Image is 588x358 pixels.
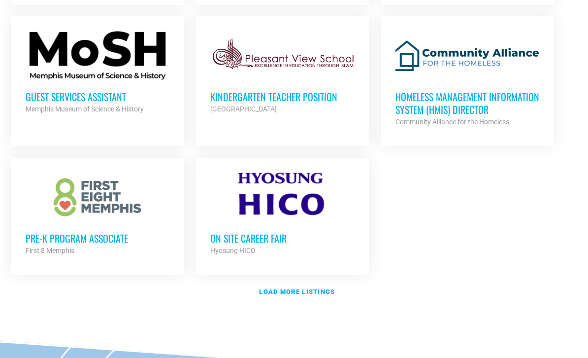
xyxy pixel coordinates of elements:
[210,105,277,113] strong: [GEOGRAPHIC_DATA]
[196,16,369,130] a: Kindergarten Teacher Position [GEOGRAPHIC_DATA]
[395,118,509,126] strong: Community Alliance for the Homeless
[210,232,354,245] h3: On Site Career Fair
[259,288,335,295] strong: Load more listings
[210,90,354,103] h3: Kindergarten Teacher Position
[26,232,169,245] h3: Pre-K Program Associate
[11,158,184,271] a: Pre-K Program Associate First 8 Memphis
[381,16,554,143] a: Homeless Management Information System (HMIS) Director Community Alliance for the Homeless
[11,16,184,130] a: Guest Services Assistant Memphis Museum of Science & History
[395,90,539,116] h3: Homeless Management Information System (HMIS) Director
[26,90,169,103] h3: Guest Services Assistant
[210,247,256,254] strong: Hyosung HICO
[26,105,144,113] strong: Memphis Museum of Science & History
[196,158,369,271] a: On Site Career Fair Hyosung HICO
[5,281,583,303] a: Load more listings
[26,247,74,254] strong: First 8 Memphis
